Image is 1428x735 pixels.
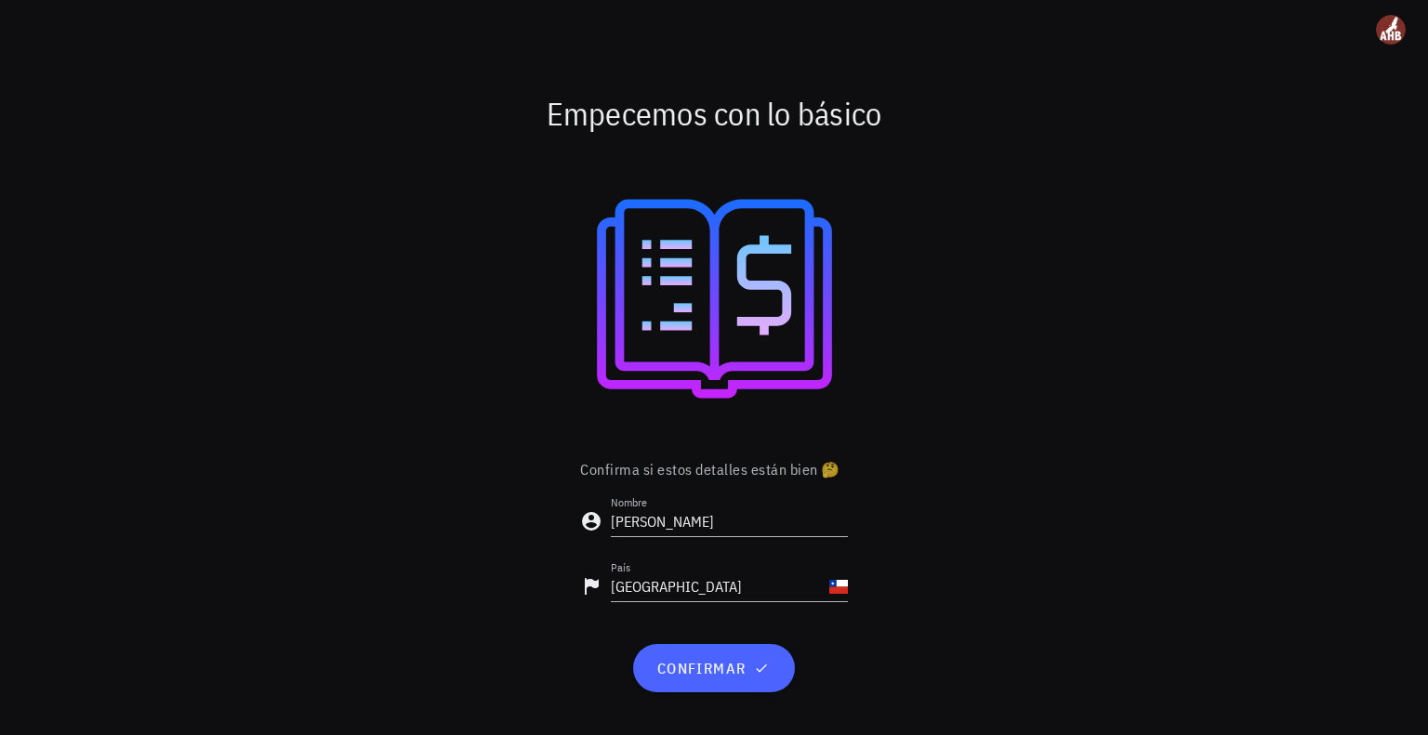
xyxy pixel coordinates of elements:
[580,458,848,480] p: Confirma si estos detalles están bien 🤔
[829,577,848,596] div: CL-icon
[655,659,772,677] span: confirmar
[1376,15,1406,45] div: avatar
[611,560,630,574] label: País
[633,644,794,692] button: confirmar
[611,495,647,509] label: Nombre
[164,84,1265,143] div: Empecemos con lo básico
